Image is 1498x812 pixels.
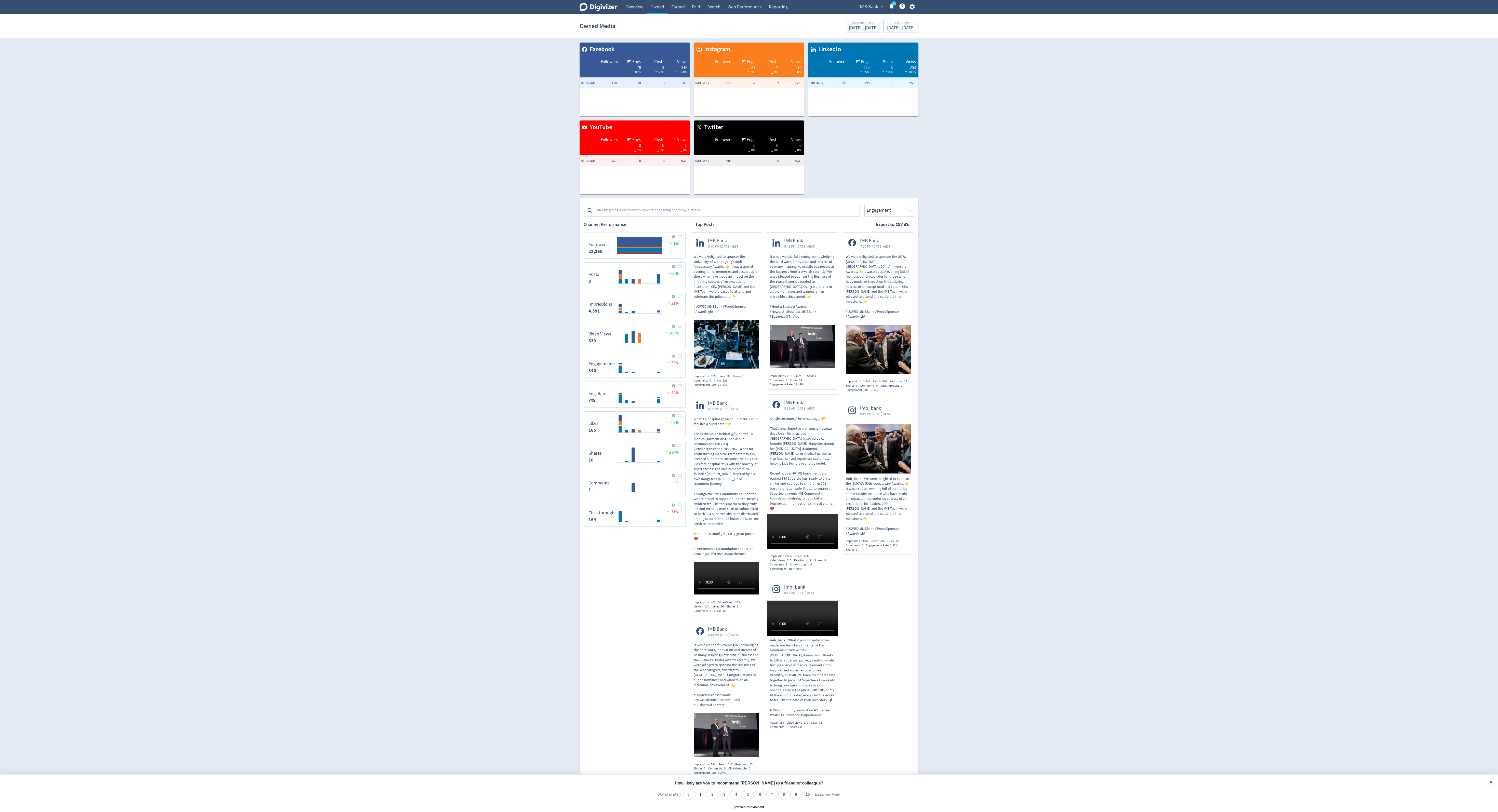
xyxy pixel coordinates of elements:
[784,584,815,590] span: imb_bank
[691,621,762,758] a: IMB Bank6:14 PM [DATE] AESTIt was a wonderful evening acknowledging the hard work, innovation and...
[680,148,687,152] span: _ 0%
[883,20,918,32] button: Last 7 Days[DATE]- [DATE]
[760,65,779,69] div: 2
[656,286,662,289] text: 30/09
[817,374,819,378] span: 1
[654,137,664,143] span: Posts
[669,143,687,147] div: 0
[859,70,870,74] span: 65%
[657,148,664,152] span: _ 0%
[632,137,641,143] span: Engs
[807,374,822,378] div: Shares
[846,543,866,548] div: Comments
[863,379,870,383] span: 1,040
[634,148,641,152] span: _ 0%
[643,375,649,378] text: 28/09
[630,345,636,349] text: 26/09
[630,70,641,74] span: 86%
[846,384,860,388] div: Shares
[678,384,682,387] img: Placeholder
[588,457,594,463] strong: 10
[723,378,727,383] span: 121
[906,59,916,65] span: Views
[694,417,759,557] p: What if a hospital gown could make a child feel like a superhero? ⭐ That’s the vision behind @[Su...
[709,156,733,166] td: 981
[588,397,595,403] strong: 7%
[691,395,762,596] a: IMB Bank4:30 PM [DATE] AESTWhat if a hospital gown could make a child feel like a superhero? ⭐ Th...
[708,400,739,406] span: IMB Bank
[851,65,870,69] div: 225
[734,805,764,809] div: powered by inmoment
[880,70,893,74] span: 200%
[780,78,804,88] td: 270
[666,390,679,395] span: 40%
[666,271,679,276] span: 60%
[695,221,715,228] h2: Top Posts
[731,789,742,800] li: 4
[666,78,690,88] td: 316
[815,792,840,801] label: Extremely likely
[846,424,911,473] img: We were delighted to sponsor the @UOW's 50th Anniversary Awards. ⭐ It was a special evening full ...
[601,59,618,65] span: Followers
[882,379,887,383] span: 974
[727,374,730,378] span: 38
[845,20,881,32] button: Previous 7 Days[DATE] - [DATE]
[664,331,679,336] span: 100%
[802,789,813,800] li: 10
[784,400,815,406] span: IMB Bank
[656,435,662,438] text: 30/09
[694,43,804,116] table: customized table
[617,464,623,468] text: 24/09
[898,65,916,69] div: 253
[784,406,815,411] span: 8:53 AM [DATE] AEST
[733,156,757,166] td: 0
[653,69,658,73] img: positive-performance-white.svg
[694,643,759,708] p: It was a wonderful evening acknowledging the hard work, innovation and success of so many inspiri...
[694,378,714,383] div: Comments
[875,65,893,69] div: 3
[588,331,611,337] dt: Video Views
[808,43,918,116] table: customized table
[737,143,755,147] div: 0
[588,272,599,277] dt: Posts
[790,789,801,800] li: 9
[630,375,636,378] text: 26/09
[811,721,825,725] div: Likes
[846,379,873,384] div: Impressions
[580,43,690,116] table: customized table
[879,5,884,9] span: expand_more
[588,338,596,344] strong: 839
[588,427,596,433] strong: 165
[883,59,893,65] span: Posts
[890,379,910,384] div: Reactions
[861,59,870,65] span: Engs
[617,286,623,289] text: 24/09
[794,382,804,386] span: 11.45%
[787,374,792,378] span: 297
[746,70,755,74] span: 9%
[890,543,898,547] span: 2.91%
[691,233,762,370] a: IMB Bank5:40 PM [DATE] AESTWe were delighted to sponsor the University of Wollongong's 50th Anniv...
[714,378,730,383] div: Clicks
[755,789,766,800] li: 6
[903,69,908,73] img: positive-performance-white.svg
[904,379,907,383] span: 33
[790,378,805,383] div: Clicks
[880,384,905,388] div: Click-throughs
[617,315,623,319] text: 24/09
[617,405,623,408] text: 24/09
[829,59,846,65] span: Followers
[588,421,598,426] dt: Likes
[695,159,716,164] span: IMB Bank
[887,26,915,30] div: [DATE] - [DATE]
[656,405,662,408] text: 30/09
[733,78,757,88] td: 37
[587,123,612,132] span: YouTube
[619,78,642,88] td: 78
[847,78,871,88] td: 225
[678,324,682,328] img: Placeholder
[783,143,801,147] div: 0
[666,301,679,306] span: 21%
[666,271,671,275] img: positive-performance.svg
[677,137,687,143] span: Views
